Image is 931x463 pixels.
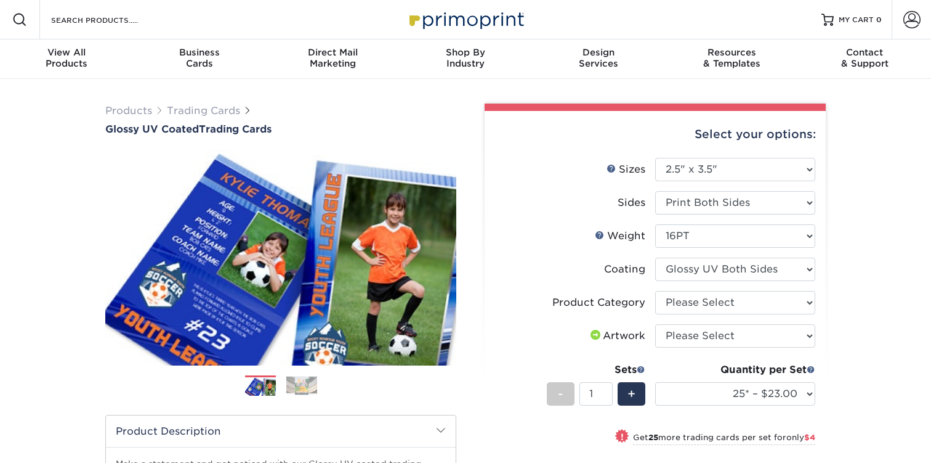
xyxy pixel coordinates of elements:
[839,15,874,25] span: MY CART
[105,105,152,117] a: Products
[558,385,563,403] span: -
[547,363,645,377] div: Sets
[266,39,399,79] a: Direct MailMarketing
[665,47,798,69] div: & Templates
[399,47,532,69] div: Industry
[798,39,931,79] a: Contact& Support
[618,195,645,210] div: Sides
[532,47,665,58] span: Design
[595,229,645,244] div: Weight
[627,385,635,403] span: +
[588,329,645,343] div: Artwork
[665,39,798,79] a: Resources& Templates
[399,39,532,79] a: Shop ByIndustry
[532,39,665,79] a: DesignServices
[404,6,527,33] img: Primoprint
[798,47,931,58] span: Contact
[633,433,815,445] small: Get more trading cards per set for
[804,433,815,442] span: $4
[266,47,399,58] span: Direct Mail
[552,295,645,310] div: Product Category
[786,433,815,442] span: only
[621,430,624,443] span: !
[105,123,456,135] h1: Trading Cards
[167,105,240,117] a: Trading Cards
[133,47,266,69] div: Cards
[105,123,199,135] span: Glossy UV Coated
[648,433,658,442] strong: 25
[133,47,266,58] span: Business
[665,47,798,58] span: Resources
[655,363,815,377] div: Quantity per Set
[106,416,456,447] h2: Product Description
[133,39,266,79] a: BusinessCards
[532,47,665,69] div: Services
[105,136,456,379] img: Glossy UV Coated 01
[607,162,645,177] div: Sizes
[50,12,170,27] input: SEARCH PRODUCTS.....
[798,47,931,69] div: & Support
[105,123,456,135] a: Glossy UV CoatedTrading Cards
[604,262,645,277] div: Coating
[3,425,105,459] iframe: Google Customer Reviews
[245,376,276,398] img: Trading Cards 01
[266,47,399,69] div: Marketing
[494,111,816,158] div: Select your options:
[399,47,532,58] span: Shop By
[286,376,317,395] img: Trading Cards 02
[876,15,882,24] span: 0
